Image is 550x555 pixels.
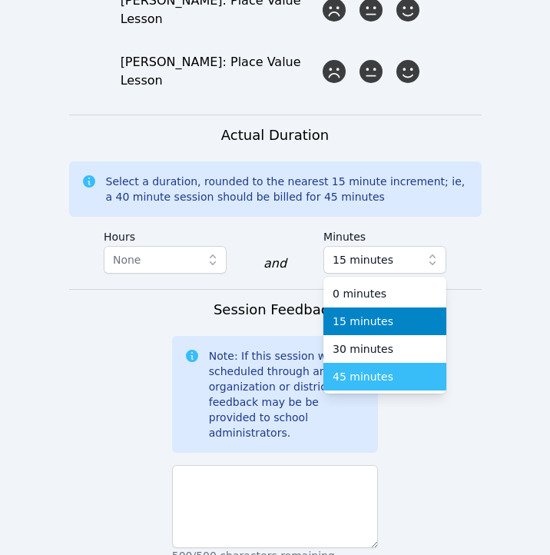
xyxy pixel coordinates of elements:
label: Minutes [323,223,446,246]
span: 15 minutes [333,251,393,269]
span: 15 minutes [333,314,393,329]
span: None [113,254,141,266]
ul: 15 minutes [323,277,446,394]
button: 15 minutes [323,246,446,274]
label: Hours [104,223,227,246]
span: 30 minutes [333,341,393,357]
button: None [104,246,227,274]
div: [PERSON_NAME]: Place Value Lesson [121,53,320,90]
span: 0 minutes [333,286,386,301]
div: and [263,254,287,273]
h3: Session Feedback [214,299,336,321]
div: Note: If this session was scheduled through an organization or district, your feedback may be be ... [209,348,366,440]
span: 45 minutes [333,369,393,384]
div: Select a duration, rounded to the nearest 15 minute increment; ie, a 40 minute session should be ... [106,174,469,204]
h3: Actual Duration [221,125,329,146]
